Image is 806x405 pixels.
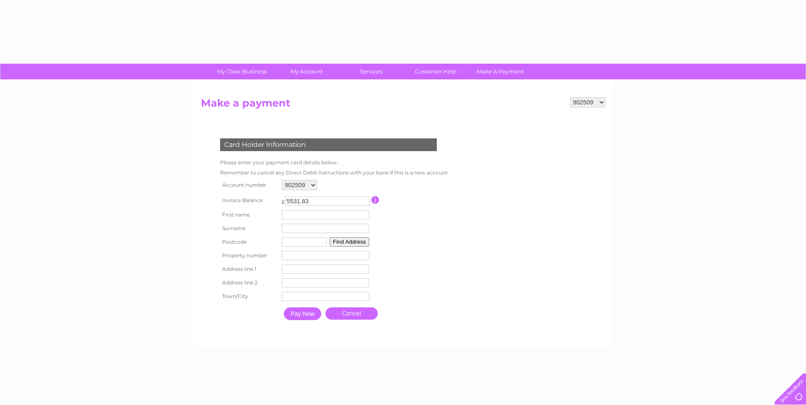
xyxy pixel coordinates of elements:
input: Information [371,196,379,204]
input: Pay Now [284,307,321,320]
a: Cancel [325,307,378,320]
td: Remember to cancel any Direct Debit instructions with your bank if this is a new account. [218,168,451,178]
th: Postcode [218,235,280,249]
a: Services [336,64,406,79]
td: Please enter your payment card details below. [218,157,451,168]
th: Address line 2 [218,276,280,290]
th: Address line 1 [218,262,280,276]
th: Property number [218,249,280,262]
td: £ [282,194,285,205]
th: Account number [218,178,280,192]
h2: Make a payment [201,97,605,113]
th: Town/City [218,290,280,303]
a: My Clear Business [207,64,277,79]
a: Customer Help [401,64,471,79]
th: Surname [218,222,280,235]
a: My Account [271,64,342,79]
div: Card Holder Information [220,138,437,151]
th: First name [218,208,280,222]
a: Make A Payment [465,64,535,79]
th: Invoice Balance [218,192,280,208]
button: Find Address [330,237,370,247]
